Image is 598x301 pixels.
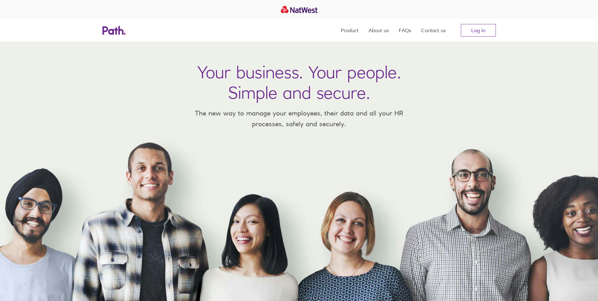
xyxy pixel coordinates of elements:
h1: Your business. Your people. Simple and secure. [197,62,401,103]
a: FAQs [399,19,411,42]
a: Product [341,19,358,42]
a: Contact us [421,19,446,42]
p: The new way to manage your employees, their data and all your HR processes, safely and securely. [186,108,413,129]
a: Log in [461,24,496,37]
a: About us [369,19,389,42]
